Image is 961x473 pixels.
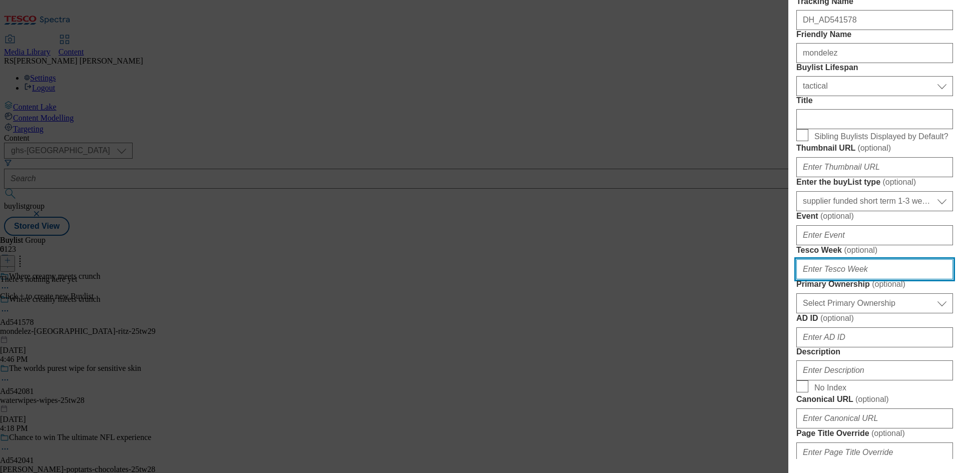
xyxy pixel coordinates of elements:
input: Enter Friendly Name [796,43,953,63]
input: Enter Thumbnail URL [796,157,953,177]
label: Canonical URL [796,394,953,404]
input: Enter Tracking Name [796,10,953,30]
label: Event [796,211,953,221]
label: Enter the buyList type [796,177,953,187]
span: Sibling Buylists Displayed by Default? [814,132,948,141]
span: ( optional ) [820,314,854,322]
input: Enter Page Title Override [796,442,953,462]
span: ( optional ) [844,246,877,254]
span: ( optional ) [857,144,891,152]
input: Enter Description [796,360,953,380]
label: Primary Ownership [796,279,953,289]
span: ( optional ) [872,280,905,288]
label: AD ID [796,313,953,323]
input: Enter AD ID [796,327,953,347]
label: Page Title Override [796,428,953,438]
label: Thumbnail URL [796,143,953,153]
label: Description [796,347,953,356]
label: Friendly Name [796,30,953,39]
span: ( optional ) [871,429,905,437]
input: Enter Event [796,225,953,245]
label: Buylist Lifespan [796,63,953,72]
input: Enter Title [796,109,953,129]
span: No Index [814,383,846,392]
label: Tesco Week [796,245,953,255]
input: Enter Canonical URL [796,408,953,428]
label: Title [796,96,953,105]
span: ( optional ) [820,212,854,220]
span: ( optional ) [855,395,889,403]
span: ( optional ) [882,178,916,186]
input: Enter Tesco Week [796,259,953,279]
